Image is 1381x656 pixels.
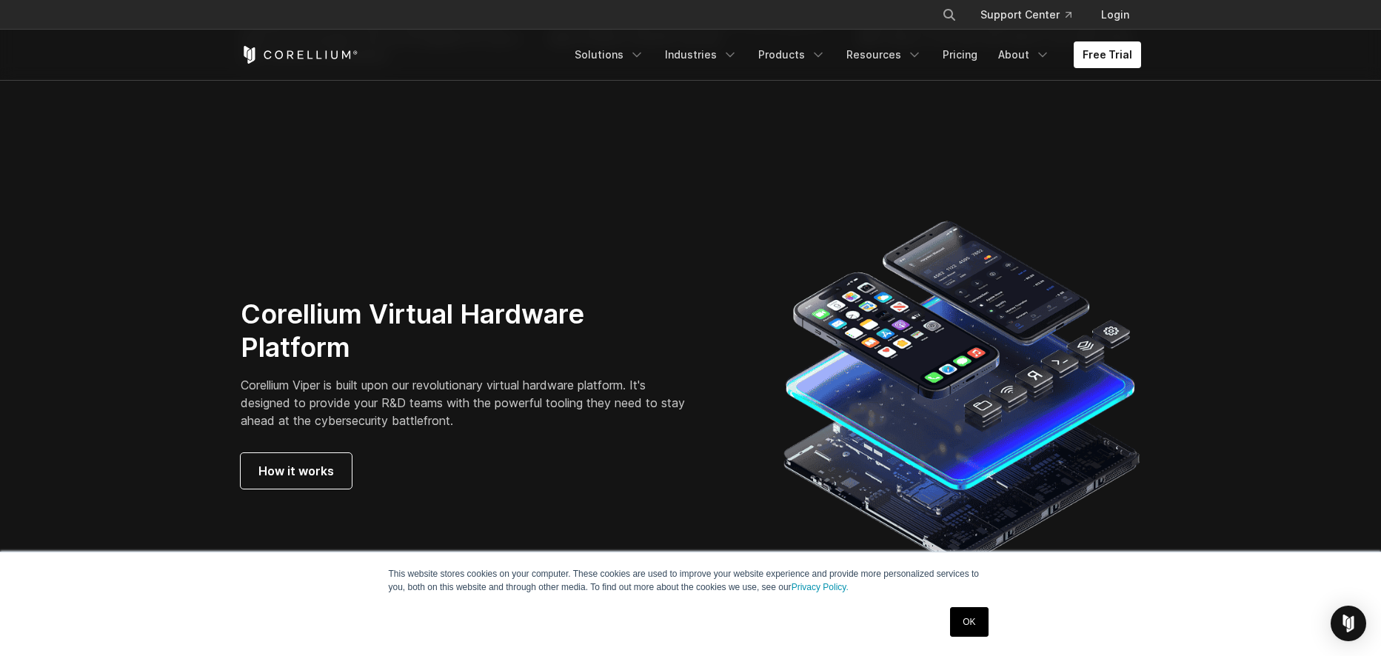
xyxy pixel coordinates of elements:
a: Solutions [566,41,653,68]
a: Support Center [969,1,1083,28]
a: Products [749,41,835,68]
a: Privacy Policy. [792,582,849,592]
p: Corellium Viper is built upon our revolutionary virtual hardware platform. It's designed to provi... [241,376,698,429]
button: Search [936,1,963,28]
span: How it works [258,462,334,480]
a: Free Trial [1074,41,1141,68]
img: Corellium Virtual hardware platform for iOS and Android devices [783,215,1140,572]
a: Corellium Home [241,46,358,64]
div: Open Intercom Messenger [1331,606,1366,641]
h2: Corellium Virtual Hardware Platform [241,298,698,364]
a: Resources [837,41,931,68]
div: Navigation Menu [566,41,1141,68]
div: Navigation Menu [924,1,1141,28]
a: Login [1089,1,1141,28]
p: This website stores cookies on your computer. These cookies are used to improve your website expe... [389,567,993,594]
a: OK [950,607,988,637]
a: Industries [656,41,746,68]
a: About [989,41,1059,68]
a: Pricing [934,41,986,68]
a: How it works [241,453,352,489]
